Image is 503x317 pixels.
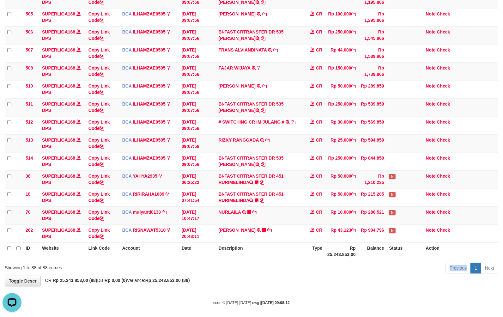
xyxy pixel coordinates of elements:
[167,47,171,52] a: Copy ILHAMZAE0505 to clipboard
[42,65,75,70] a: SUPERLIGA168
[316,47,322,52] span: CR
[133,47,165,52] a: ILHAMZAE0505
[219,11,256,16] a: [PERSON_NAME]
[39,188,86,206] td: DPS
[358,26,387,44] td: Rp 1,545,866
[219,83,256,88] a: [PERSON_NAME]
[219,119,284,125] a: # SWITCHING CR IM JULANG #
[316,228,322,233] span: CR
[5,262,205,271] div: Showing 1 to 88 of 88 entries
[262,11,267,16] a: Copy ADAM ZAKARIADI to clipboard
[167,11,171,16] a: Copy ILHAMZAE0505 to clipboard
[325,242,358,260] th: Rp 25.243.853,00
[426,137,435,143] a: Note
[42,29,75,34] a: SUPERLIGA168
[267,228,272,233] a: Copy YOSI EFENDI to clipboard
[88,47,110,59] a: Copy Link Code
[26,29,33,34] span: 506
[133,83,165,88] a: ILHAMZAE0505
[426,47,435,52] a: Note
[122,192,132,197] span: BCA
[122,65,132,70] span: BCA
[325,152,358,170] td: Rp 250,000
[316,210,322,215] span: CR
[133,155,165,161] a: ILHAMZAE0505
[167,155,171,161] a: Copy ILHAMZAE0505 to clipboard
[426,11,435,16] a: Note
[39,134,86,152] td: DPS
[26,228,33,233] span: 262
[179,188,216,206] td: [DATE] 07:41:54
[39,98,86,116] td: DPS
[166,192,170,197] a: Copy RIRIRAHA1089 to clipboard
[133,11,165,16] a: ILHAMZAE0505
[437,155,450,161] a: Check
[426,83,435,88] a: Note
[437,174,450,179] a: Check
[179,26,216,44] td: [DATE] 09:07:56
[3,3,21,21] button: Open LiveChat chat widget
[133,192,164,197] a: RIRIRAHA1089
[426,192,435,197] a: Note
[122,228,132,233] span: BCA
[26,210,31,215] span: 70
[437,210,450,215] a: Check
[437,11,450,16] a: Check
[167,228,171,233] a: Copy RISNAWAT5310 to clipboard
[358,170,387,188] td: Rp 1,210,235
[39,80,86,98] td: DPS
[351,155,356,161] a: Copy Rp 250,000 to clipboard
[88,29,110,41] a: Copy Link Code
[216,98,303,116] td: BI-FAST CRTRANSFER DR 535 [PERSON_NAME]
[358,98,387,116] td: Rp 539,859
[86,242,120,260] th: Link Code
[358,8,387,26] td: Rp 1,295,866
[426,228,435,233] a: Note
[42,83,75,88] a: SUPERLIGA168
[437,65,450,70] a: Check
[358,44,387,62] td: Rp 1,589,866
[42,119,75,125] a: SUPERLIGA168
[316,119,322,125] span: CR
[88,65,110,77] a: Copy Link Code
[42,174,75,179] a: SUPERLIGA168
[179,116,216,134] td: [DATE] 09:07:56
[88,174,110,185] a: Copy Link Code
[358,242,387,260] th: Balance
[481,263,498,273] a: Next
[358,116,387,134] td: Rp 569,859
[179,152,216,170] td: [DATE] 09:07:56
[325,134,358,152] td: Rp 25,000
[42,155,75,161] a: SUPERLIGA168
[358,206,387,224] td: Rp 286,521
[219,47,267,52] a: FRANS ALVIANDINATA
[325,206,358,224] td: Rp 10,000
[26,83,33,88] span: 510
[179,80,216,98] td: [DATE] 09:07:56
[325,62,358,80] td: Rp 150,000
[437,29,450,34] a: Check
[358,62,387,80] td: Rp 1,739,866
[262,83,267,88] a: Copy MUHAMMAD ZIKRI to clipboard
[261,301,290,305] strong: [DATE] 09:08:12
[133,228,166,233] a: RISNAWAT5310
[42,210,75,215] a: SUPERLIGA168
[316,137,322,143] span: CR
[179,98,216,116] td: [DATE] 09:07:56
[167,83,171,88] a: Copy ILHAMZAE0505 to clipboard
[120,242,179,260] th: Account
[445,263,471,273] a: Previous
[351,210,356,215] a: Copy Rp 10,000 to clipboard
[179,62,216,80] td: [DATE] 09:07:56
[219,137,259,143] a: RIZKY RANGGADA
[325,188,358,206] td: Rp 50,000
[389,210,396,215] span: Has Note
[316,192,322,197] span: CR
[167,137,171,143] a: Copy ILHAMZAE0505 to clipboard
[325,26,358,44] td: Rp 250,000
[252,210,257,215] a: Copy NURLAILA to clipboard
[26,155,33,161] span: 514
[122,47,132,52] span: BCA
[42,278,190,283] span: CR: DB: Variance:
[179,134,216,152] td: [DATE] 09:07:56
